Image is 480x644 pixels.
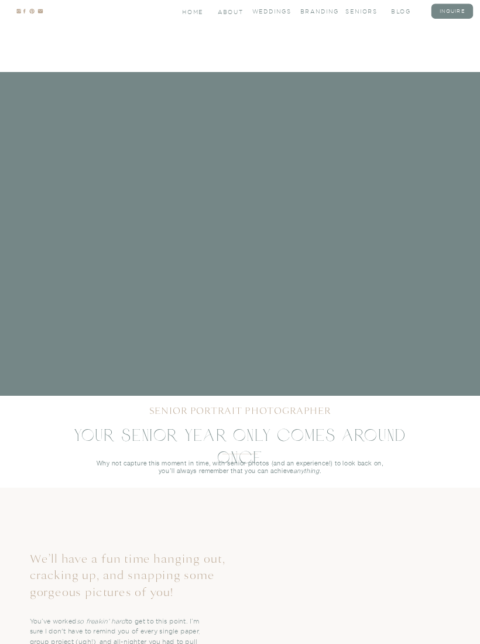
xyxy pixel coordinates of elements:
[391,8,423,15] a: blog
[49,424,432,447] h2: Your senior year only comes around once
[30,550,234,600] h2: We’ll have a fun time hanging out, cracking up, and snapping some gorgeous pictures of you!
[218,8,242,15] a: About
[293,467,320,475] i: anything
[182,8,204,15] a: Home
[91,406,389,421] h1: senior portrait photographer
[345,8,378,15] a: seniors
[91,460,389,482] p: Why not capture this moment in time, with senior photos (and an experience!) to look back on, you...
[437,8,469,15] a: inquire
[77,618,126,625] i: so freakin’ hard
[252,8,284,15] a: Weddings
[300,8,332,15] a: branding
